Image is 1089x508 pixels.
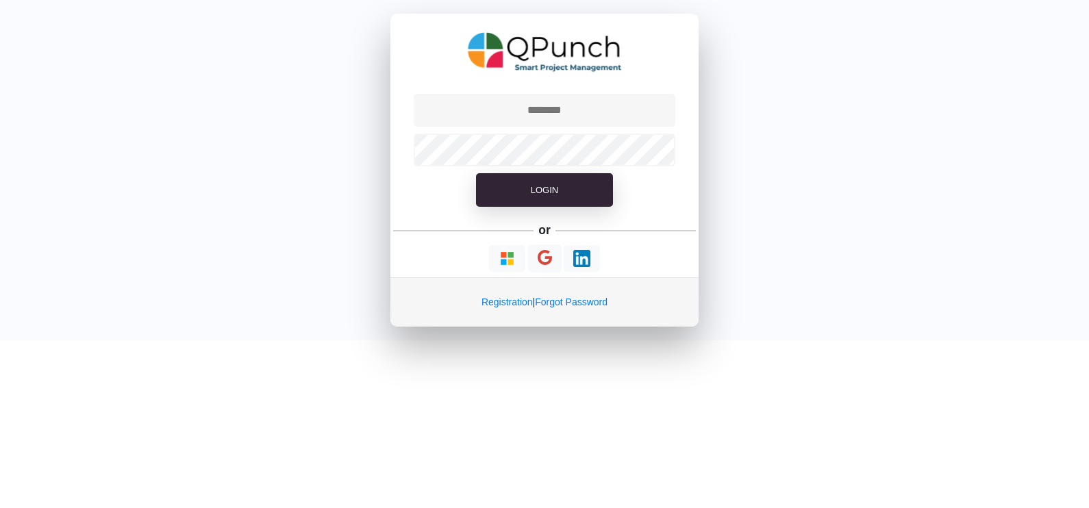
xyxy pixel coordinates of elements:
button: Login [476,173,613,207]
button: Continue With LinkedIn [564,245,600,272]
button: Continue With Google [528,244,562,272]
a: Registration [481,296,533,307]
a: Forgot Password [535,296,608,307]
span: Login [531,185,558,195]
img: Loading... [573,250,590,267]
img: Loading... [499,250,516,267]
div: | [390,277,699,327]
img: QPunch [468,27,622,77]
button: Continue With Microsoft Azure [489,245,525,272]
h5: or [536,220,553,240]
